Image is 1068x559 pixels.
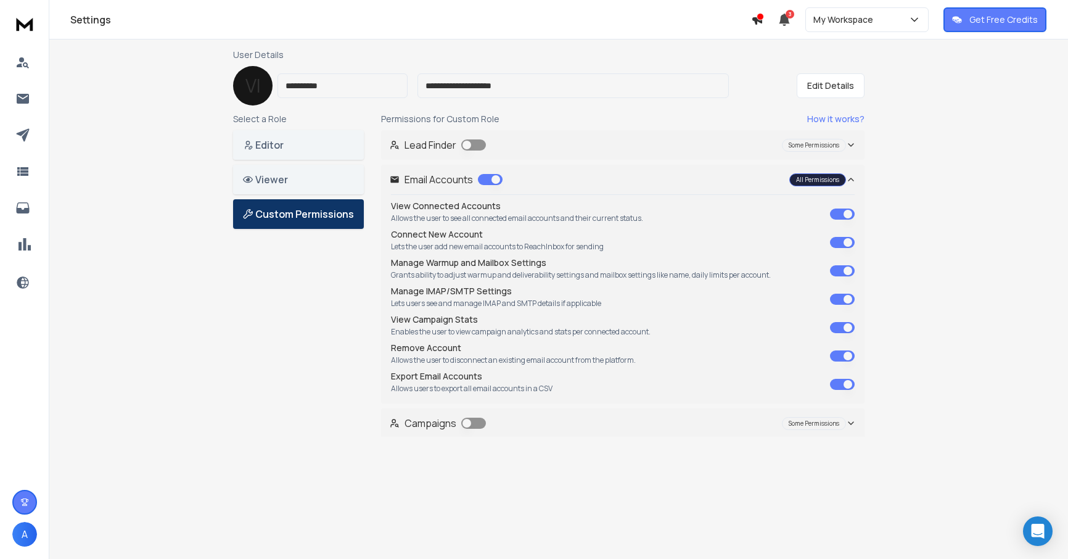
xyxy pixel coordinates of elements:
[381,130,865,160] button: Lead Finder Some Permissions
[243,138,354,152] p: Editor
[390,172,503,187] p: Email Accounts
[786,10,794,19] span: 3
[391,370,482,382] label: Export Email Accounts
[789,173,846,186] div: All Permissions
[797,73,865,98] button: Edit Details
[391,228,483,240] label: Connect New Account
[391,327,651,337] p: Enables the user to view campaign analytics and stats per connected account.
[391,313,478,325] label: View Campaign Stats
[782,139,846,152] div: Some Permissions
[233,66,273,106] div: V I
[807,113,865,125] a: How it works?
[391,200,501,212] label: View Connected Accounts
[391,299,601,308] p: Lets users see and manage IMAP and SMTP details if applicable
[381,194,865,404] div: Email Accounts All Permissions
[391,242,604,252] p: Lets the user add new email accounts to ReachInbox for sending
[233,113,364,125] p: Select a Role
[381,408,865,438] button: Campaigns Some Permissions
[391,355,636,365] p: Allows the user to disconnect an existing email account from the platform.
[12,12,37,35] img: logo
[390,138,486,152] p: Lead Finder
[391,270,771,280] p: Grants ability to adjust warmup and deliverability settings and mailbox settings like name, daily...
[943,7,1046,32] button: Get Free Credits
[391,257,546,268] label: Manage Warmup and Mailbox Settings
[381,113,499,125] span: Permissions for Custom Role
[381,165,865,194] button: Email Accounts All Permissions
[70,12,751,27] h1: Settings
[782,417,846,430] div: Some Permissions
[243,207,354,222] p: Custom Permissions
[233,49,865,61] p: User Details
[243,172,354,187] p: Viewer
[390,416,486,431] p: Campaigns
[969,14,1038,26] p: Get Free Credits
[391,285,512,297] label: Manage IMAP/SMTP Settings
[391,384,552,394] p: Allows users to export all email accounts in a CSV
[391,342,461,354] label: Remove Account
[1023,516,1053,546] div: Open Intercom Messenger
[813,14,878,26] p: My Workspace
[391,213,643,223] p: Allows the user to see all connected email accounts and their current status.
